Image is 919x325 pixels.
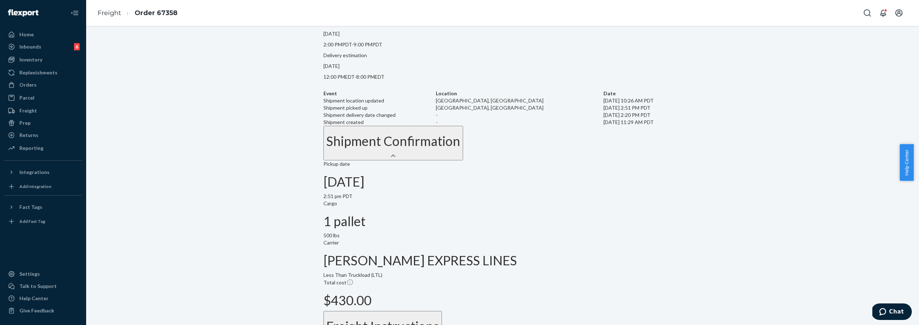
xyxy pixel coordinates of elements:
[436,104,603,111] td: [GEOGRAPHIC_DATA], [GEOGRAPHIC_DATA]
[323,293,682,308] h1: $430.00
[4,293,82,304] a: Help Center
[4,117,82,129] a: Prep
[67,6,82,20] button: Close Navigation
[323,90,436,97] th: Event
[19,69,57,76] div: Replenishments
[323,126,463,160] button: Shipment Confirmation
[19,94,34,101] div: Parcel
[92,3,183,24] ol: breadcrumbs
[19,119,31,127] div: Prep
[74,43,80,50] div: 6
[4,181,82,192] a: Add Integration
[4,29,82,40] a: Home
[19,145,43,152] div: Reporting
[19,43,41,50] div: Inbounds
[603,104,682,111] td: [DATE] 2:51 PM PDT
[323,271,682,279] div: Less Than Truckload (LTL)
[4,268,82,280] a: Settings
[436,90,603,97] th: Location
[19,56,42,63] div: Inventory
[323,119,436,126] td: Shipment created
[4,201,82,213] button: Fast Tags
[19,270,40,278] div: Settings
[323,175,682,189] h1: [DATE]
[19,183,51,189] div: Add Integration
[323,111,436,119] td: Shipment delivery date changed
[323,73,682,81] p: 12:00 PM EDT - 8:00 PM EDT
[323,104,436,111] td: Shipment picked up
[892,6,906,20] button: Open account menu
[4,142,82,154] a: Reporting
[4,54,82,65] a: Inventory
[323,253,682,268] h1: [PERSON_NAME] EXPRESS LINES
[19,169,50,176] div: Integrations
[19,81,37,88] div: Orders
[4,79,82,91] a: Orders
[860,6,874,20] button: Open Search Box
[436,97,603,104] td: [GEOGRAPHIC_DATA], [GEOGRAPHIC_DATA]
[900,144,914,181] button: Help Center
[323,97,436,104] td: Shipment location updated
[436,111,603,119] td: -
[872,303,912,321] iframe: Opens a widget where you can chat to one of our agents
[436,119,603,126] td: -
[98,9,121,17] a: Freight
[323,193,682,200] div: 2:51 pm PDT
[323,63,682,70] p: [DATE]
[323,279,682,286] div: Total cost
[323,30,682,37] p: [DATE]
[603,111,682,119] td: [DATE] 2:20 PM PDT
[19,31,34,38] div: Home
[19,307,54,314] div: Give Feedback
[603,90,682,97] th: Date
[19,218,45,224] div: Add Fast Tag
[323,239,682,246] div: Carrier
[19,107,37,114] div: Freight
[4,166,82,178] button: Integrations
[19,295,48,302] div: Help Center
[323,232,682,239] div: 500 lbs
[876,6,890,20] button: Open notifications
[19,203,42,211] div: Fast Tags
[4,92,82,104] a: Parcel
[323,200,682,207] div: Cargo
[323,213,365,229] span: 1 pallet
[4,216,82,227] a: Add Fast Tag
[4,41,82,52] a: Inbounds6
[4,67,82,78] a: Replenishments
[135,9,177,17] a: Order 67358
[4,129,82,141] a: Returns
[4,105,82,116] a: Freight
[8,9,38,17] img: Flexport logo
[603,119,682,126] td: [DATE] 11:29 AM PDT
[603,97,682,104] td: [DATE] 10:26 AM PDT
[4,280,82,292] button: Talk to Support
[19,132,38,139] div: Returns
[323,52,682,59] p: Delivery estimation
[326,134,460,148] h1: Shipment Confirmation
[323,160,682,168] div: Pickup date
[4,305,82,316] button: Give Feedback
[19,283,57,290] div: Talk to Support
[323,41,682,48] p: 2:00 PM PDT - 9:00 PM PDT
